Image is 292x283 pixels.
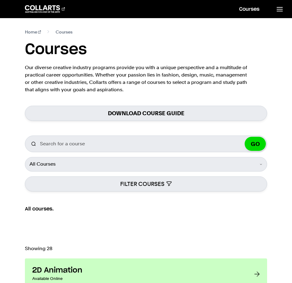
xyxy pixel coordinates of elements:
h3: 2D Animation [32,266,242,275]
p: Our diverse creative industry programs provide you with a unique perspective and a multitude of p... [25,64,249,93]
a: Download Course Guide [25,106,267,121]
h1: Courses [25,41,87,59]
span: Courses [56,28,73,36]
div: Go to homepage [25,5,65,13]
p: Available Online [32,275,242,282]
p: Showing 28 [25,246,267,251]
a: Home [25,28,41,36]
input: Search for a course [25,136,267,152]
button: FILTER COURSES [25,176,267,191]
button: GO [245,137,266,151]
h2: All courses. [25,205,267,215]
